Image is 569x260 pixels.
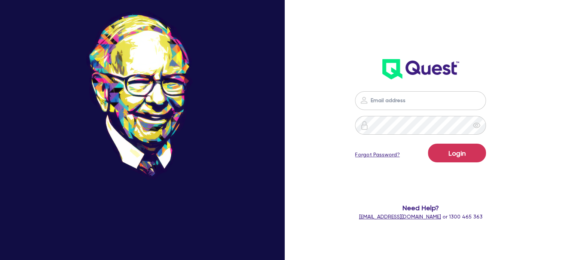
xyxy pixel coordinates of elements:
img: icon-password [360,121,369,130]
img: icon-password [360,96,368,105]
a: Forgot Password? [355,151,400,159]
span: Need Help? [347,203,494,213]
span: eye [473,122,480,129]
button: Login [428,144,486,162]
span: or 1300 465 363 [359,214,482,220]
a: [EMAIL_ADDRESS][DOMAIN_NAME] [359,214,441,220]
input: Email address [355,91,486,110]
span: - [PERSON_NAME] [121,214,168,220]
img: wH2k97JdezQIQAAAABJRU5ErkJggg== [382,59,459,79]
